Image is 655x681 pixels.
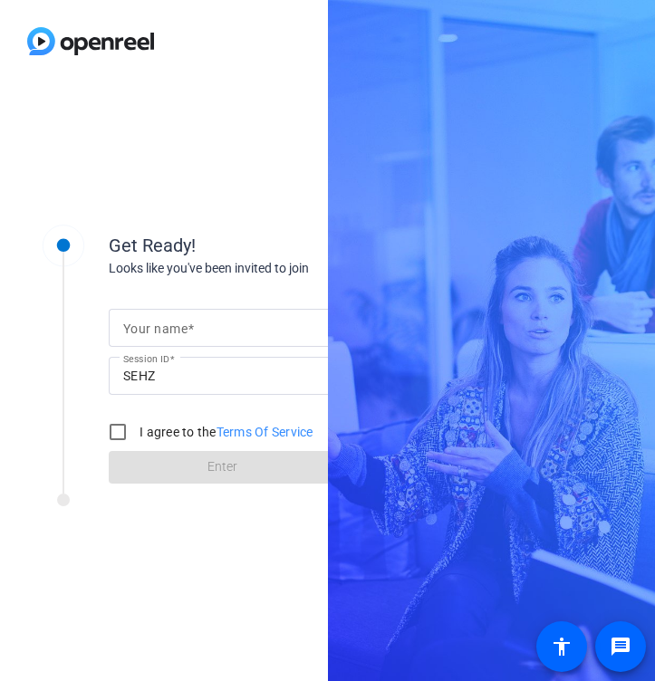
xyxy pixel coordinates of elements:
div: Get Ready! [109,232,471,259]
mat-icon: message [610,636,631,657]
mat-icon: accessibility [551,636,573,657]
mat-label: Your name [123,321,188,336]
label: I agree to the [136,423,313,441]
mat-label: Session ID [123,353,169,364]
a: Terms Of Service [217,425,313,439]
div: Looks like you've been invited to join [109,259,471,278]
